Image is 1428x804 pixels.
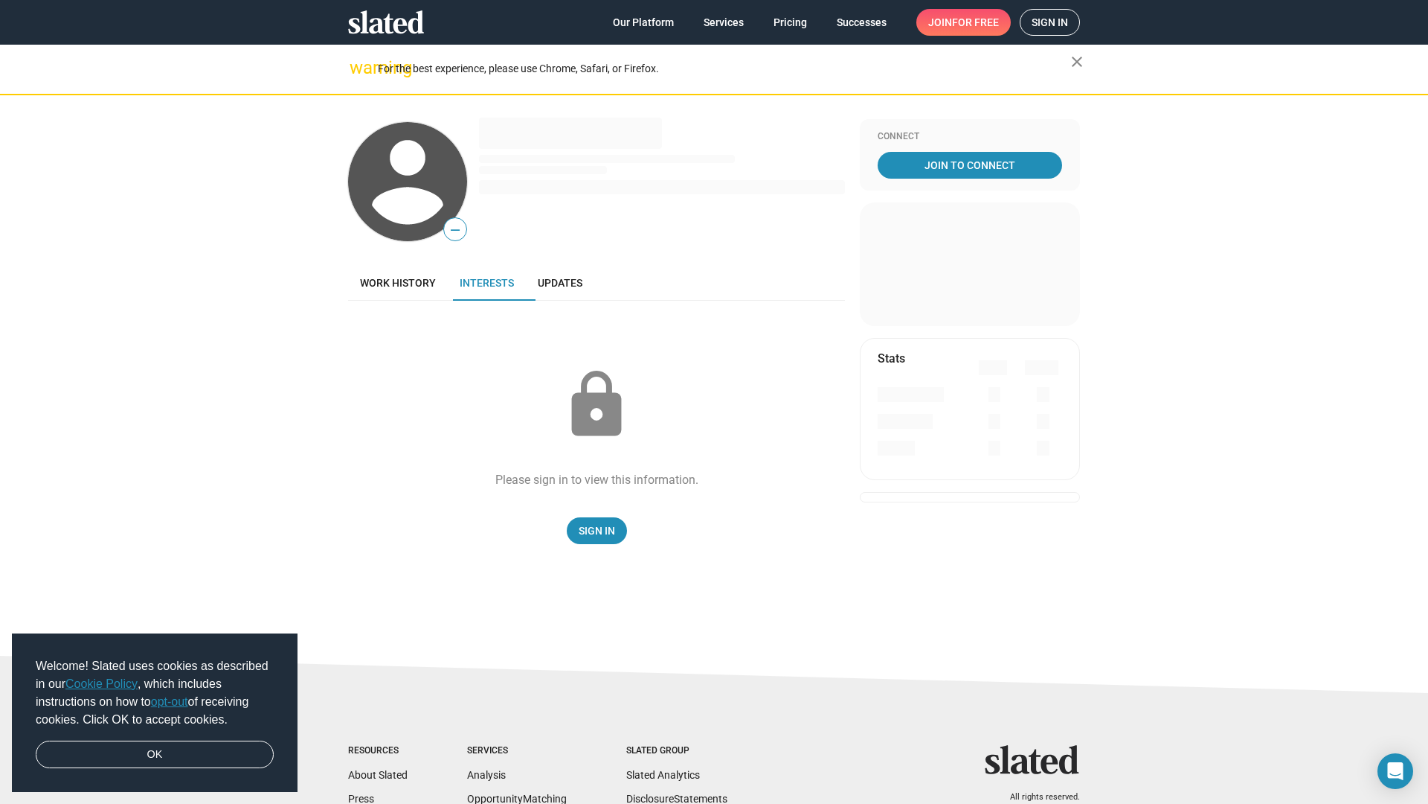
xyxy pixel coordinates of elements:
span: Our Platform [613,9,674,36]
mat-icon: warning [350,59,367,77]
a: Interests [448,265,526,301]
a: Sign in [1020,9,1080,36]
span: Join To Connect [881,152,1059,179]
a: Slated Analytics [626,769,700,781]
div: Slated Group [626,745,727,757]
a: Pricing [762,9,819,36]
a: Services [692,9,756,36]
a: Updates [526,265,594,301]
div: Services [467,745,567,757]
span: Welcome! Slated uses cookies as described in our , which includes instructions on how to of recei... [36,657,274,729]
a: Our Platform [601,9,686,36]
a: dismiss cookie message [36,741,274,769]
span: Work history [360,277,436,289]
mat-card-title: Stats [878,351,905,366]
span: Updates [538,277,582,289]
div: cookieconsent [12,634,297,793]
div: For the best experience, please use Chrome, Safari, or Firefox. [378,59,1071,79]
a: Join To Connect [878,152,1062,179]
a: Sign In [567,517,627,544]
span: Interests [460,277,514,289]
a: Cookie Policy [65,677,138,690]
span: Sign in [1032,10,1068,35]
div: Please sign in to view this information. [495,472,698,488]
a: opt-out [151,695,188,708]
span: Successes [837,9,887,36]
a: Successes [825,9,898,36]
a: Analysis [467,769,506,781]
mat-icon: close [1068,53,1086,71]
span: for free [952,9,999,36]
div: Open Intercom Messenger [1377,753,1413,789]
div: Resources [348,745,408,757]
a: Work history [348,265,448,301]
a: About Slated [348,769,408,781]
mat-icon: lock [559,368,634,442]
span: Services [704,9,744,36]
span: Join [928,9,999,36]
div: Connect [878,131,1062,143]
span: Pricing [773,9,807,36]
a: Joinfor free [916,9,1011,36]
span: — [444,220,466,240]
span: Sign In [579,517,615,544]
